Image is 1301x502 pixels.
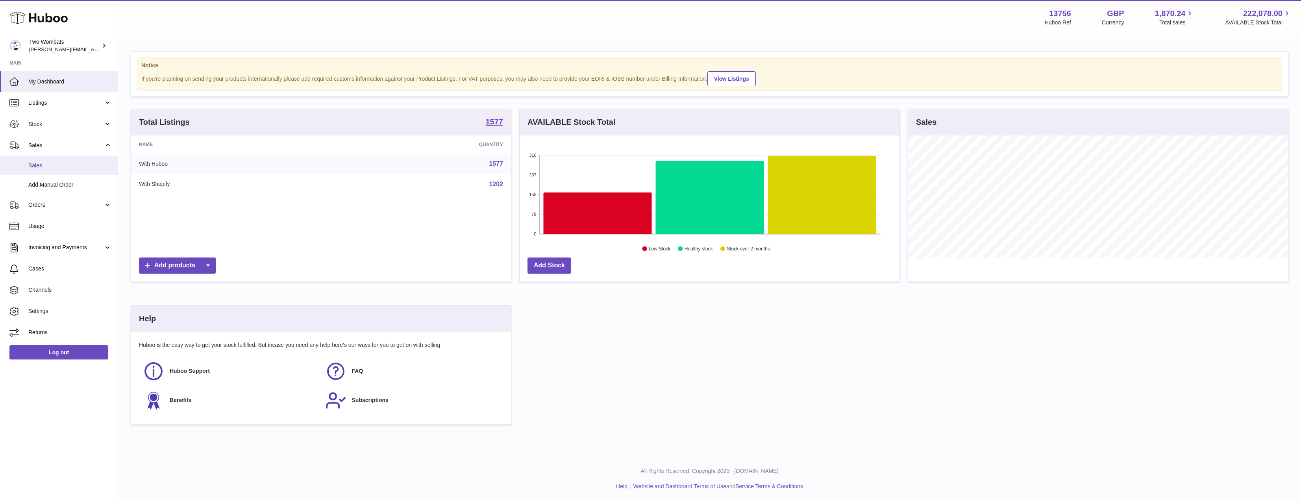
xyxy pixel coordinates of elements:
span: Huboo Support [170,367,210,375]
a: Help [616,483,627,489]
text: 237 [529,172,536,177]
a: Service Terms & Conditions [735,483,803,489]
span: Subscriptions [352,396,389,404]
strong: 13756 [1049,8,1071,19]
span: Add Manual Order [28,181,112,189]
span: FAQ [352,367,363,375]
h3: AVAILABLE Stock Total [527,117,615,128]
strong: 1577 [486,118,503,126]
th: Quantity [336,135,511,154]
h3: Sales [916,117,936,128]
div: Two Wombats [29,38,100,53]
td: With Shopify [131,174,336,195]
strong: GBP [1107,8,1124,19]
a: Huboo Support [143,361,317,382]
span: Invoicing and Payments [28,244,104,251]
text: Low Stock [649,246,671,252]
a: Add Stock [527,257,571,274]
text: 79 [531,212,536,217]
p: Huboo is the easy way to get your stock fulfilled. But incase you need any help here's our ways f... [139,341,503,349]
div: Huboo Ref [1045,19,1071,26]
a: 222,078.00 AVAILABLE Stock Total [1225,8,1292,26]
a: 1577 [489,160,503,167]
span: Channels [28,286,112,294]
span: [PERSON_NAME][EMAIL_ADDRESS][DOMAIN_NAME] [29,46,158,52]
th: Name [131,135,336,154]
div: Currency [1102,19,1124,26]
a: 1,870.24 Total sales [1155,8,1195,26]
h3: Total Listings [139,117,190,128]
span: 222,078.00 [1243,8,1282,19]
span: Total sales [1159,19,1194,26]
img: alan@twowombats.com [9,40,21,52]
a: Add products [139,257,216,274]
li: and [631,483,803,490]
div: If you're planning on sending your products internationally please add required customs informati... [141,70,1278,86]
strong: Notice [141,62,1278,69]
text: 316 [529,153,536,157]
h3: Help [139,313,156,324]
text: 0 [534,232,536,236]
text: 158 [529,192,536,197]
a: View Listings [707,71,756,86]
span: Returns [28,329,112,336]
a: Subscriptions [325,390,500,411]
td: With Huboo [131,154,336,174]
span: Cases [28,265,112,272]
span: Orders [28,201,104,209]
p: All Rights Reserved. Copyright 2025 - [DOMAIN_NAME] [124,467,1295,475]
span: 1,870.24 [1155,8,1186,19]
a: 1202 [489,181,503,187]
span: Sales [28,162,112,169]
span: Stock [28,120,104,128]
a: 1577 [486,118,503,127]
span: Usage [28,222,112,230]
text: Healthy stock [685,246,713,252]
span: AVAILABLE Stock Total [1225,19,1292,26]
a: Website and Dashboard Terms of Use [633,483,726,489]
span: My Dashboard [28,78,112,85]
text: Stock over 2 months [727,246,770,252]
a: Log out [9,345,108,359]
span: Settings [28,307,112,315]
span: Sales [28,142,104,149]
a: FAQ [325,361,500,382]
span: Benefits [170,396,191,404]
a: Benefits [143,390,317,411]
span: Listings [28,99,104,107]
